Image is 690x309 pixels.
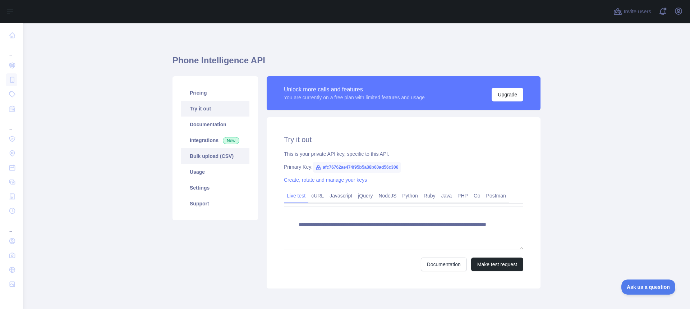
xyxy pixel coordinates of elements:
[181,148,249,164] a: Bulk upload (CSV)
[181,117,249,132] a: Documentation
[471,258,523,271] button: Make test request
[284,85,425,94] div: Unlock more calls and features
[492,88,523,101] button: Upgrade
[284,163,523,171] div: Primary Key:
[284,177,367,183] a: Create, rotate and manage your keys
[624,8,651,16] span: Invite users
[181,164,249,180] a: Usage
[6,219,17,233] div: ...
[181,132,249,148] a: Integrations New
[355,190,376,201] a: jQuery
[621,280,676,295] iframe: Toggle Customer Support
[181,196,249,212] a: Support
[483,190,509,201] a: Postman
[438,190,455,201] a: Java
[284,135,523,145] h2: Try it out
[181,101,249,117] a: Try it out
[6,117,17,131] div: ...
[399,190,421,201] a: Python
[172,55,540,72] h1: Phone Intelligence API
[421,258,467,271] a: Documentation
[612,6,653,17] button: Invite users
[308,190,327,201] a: cURL
[421,190,438,201] a: Ruby
[284,190,308,201] a: Live test
[327,190,355,201] a: Javascript
[471,190,483,201] a: Go
[284,94,425,101] div: You are currently on a free plan with limited features and usage
[6,43,17,58] div: ...
[181,85,249,101] a: Pricing
[313,162,401,173] span: afc76762ae474f95b5a38b60ad56c306
[376,190,399,201] a: NodeJS
[455,190,471,201] a: PHP
[181,180,249,196] a: Settings
[284,150,523,158] div: This is your private API key, specific to this API.
[223,137,239,144] span: New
